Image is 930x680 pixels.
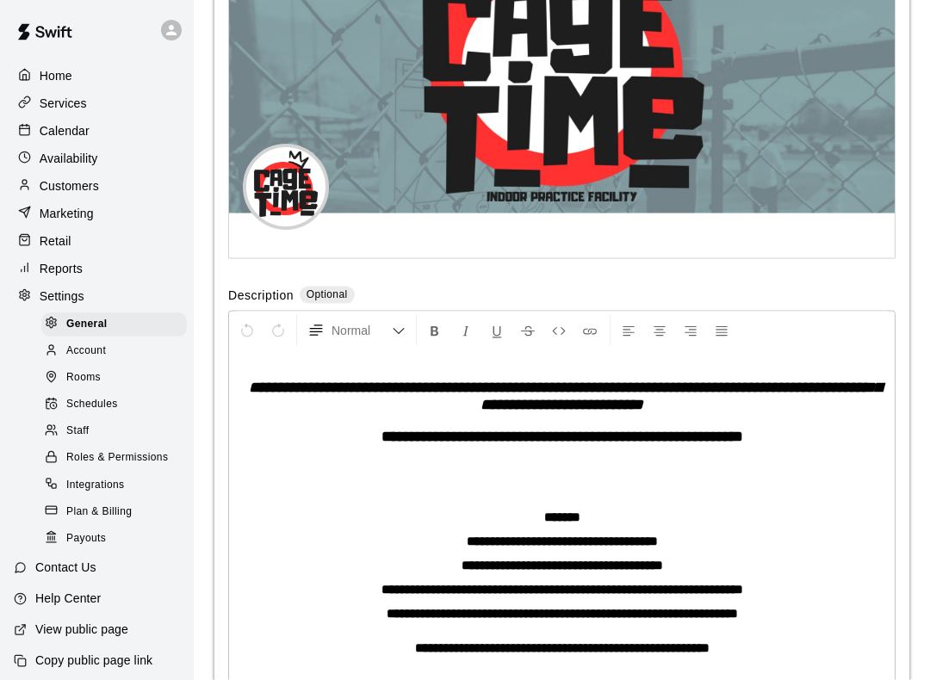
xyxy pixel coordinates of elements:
button: Format Italics [451,315,480,346]
a: Marketing [14,201,180,227]
a: Roles & Permissions [41,446,194,473]
span: Optional [307,288,348,300]
div: Staff [41,420,187,444]
div: Rooms [41,367,187,391]
div: Plan & Billing [41,501,187,525]
p: Retail [40,233,71,250]
p: Services [40,96,87,113]
button: Insert Code [544,315,573,346]
button: Undo [232,315,262,346]
p: Customers [40,178,99,195]
span: Roles & Permissions [66,450,168,467]
p: Settings [40,288,84,306]
p: Copy public page link [35,652,152,670]
p: Reports [40,261,83,278]
p: Home [40,68,72,85]
span: Normal [332,322,392,339]
span: General [66,317,108,334]
span: Plan & Billing [66,504,132,522]
a: Payouts [41,526,194,553]
div: General [41,313,187,337]
button: Formatting Options [301,315,412,346]
a: Customers [14,174,180,200]
a: Availability [14,146,180,172]
a: Services [14,91,180,117]
button: Redo [263,315,293,346]
a: Account [41,338,194,365]
p: Availability [40,151,98,168]
span: Schedules [66,397,118,414]
p: Help Center [35,590,101,608]
button: Insert Link [575,315,604,346]
a: Integrations [41,473,194,499]
div: Integrations [41,474,187,498]
div: Roles & Permissions [41,447,187,471]
a: Plan & Billing [41,499,194,526]
button: Right Align [676,315,705,346]
a: Reports [14,257,180,282]
button: Format Underline [482,315,512,346]
span: Rooms [66,370,101,387]
button: Format Strikethrough [513,315,542,346]
a: Calendar [14,119,180,145]
a: Retail [14,229,180,255]
a: Schedules [41,393,194,419]
div: Schedules [41,393,187,417]
p: Contact Us [35,559,96,577]
div: Account [41,340,187,364]
a: Staff [41,419,194,446]
label: Description [228,287,294,306]
p: View public page [35,621,128,639]
span: Staff [66,423,89,441]
p: Calendar [40,123,90,140]
a: Settings [14,284,180,310]
a: General [41,312,194,338]
div: Payouts [41,528,187,552]
span: Account [66,343,106,361]
span: Integrations [66,478,125,495]
button: Format Bold [420,315,449,346]
button: Justify Align [707,315,736,346]
span: Payouts [66,531,106,548]
button: Left Align [614,315,643,346]
a: Home [14,64,180,90]
p: Marketing [40,206,94,223]
a: Rooms [41,366,194,393]
button: Center Align [645,315,674,346]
